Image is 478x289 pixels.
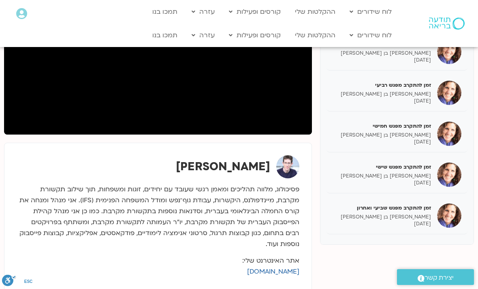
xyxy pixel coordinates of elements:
[333,132,431,139] p: [PERSON_NAME] בן [PERSON_NAME]
[176,159,270,174] strong: [PERSON_NAME]
[188,28,219,43] a: עזרה
[333,204,431,212] h5: זמן להתקרב מפגש שביעי ואחרון
[333,50,431,57] p: [PERSON_NAME] בן [PERSON_NAME]
[333,220,431,227] p: [DATE]
[17,255,299,277] p: אתר האינטרנט שלי:
[333,173,431,180] p: [PERSON_NAME] בן [PERSON_NAME]
[429,17,465,30] img: תודעה בריאה
[333,98,431,105] p: [DATE]
[425,272,454,283] span: יצירת קשר
[333,180,431,186] p: [DATE]
[225,28,285,43] a: קורסים ופעילות
[247,267,299,276] a: [DOMAIN_NAME]
[148,4,181,19] a: תמכו בנו
[333,214,431,220] p: [PERSON_NAME] בן [PERSON_NAME]
[291,4,339,19] a: ההקלטות שלי
[437,163,461,187] img: זמן להתקרב מפגש שישי
[437,40,461,64] img: זמן להתקרב מפגש שלישי
[346,4,396,19] a: לוח שידורים
[188,4,219,19] a: עזרה
[291,28,339,43] a: ההקלטות שלי
[397,269,474,285] a: יצירת קשר
[333,122,431,130] h5: זמן להתקרב מפגש חמישי
[333,81,431,89] h5: זמן להתקרב מפגש רביעי
[333,57,431,64] p: [DATE]
[437,81,461,105] img: זמן להתקרב מפגש רביעי
[333,139,431,146] p: [DATE]
[148,28,181,43] a: תמכו בנו
[225,4,285,19] a: קורסים ופעילות
[437,122,461,146] img: זמן להתקרב מפגש חמישי
[333,163,431,171] h5: זמן להתקרב מפגש שישי
[276,155,299,178] img: ערן טייכר
[346,28,396,43] a: לוח שידורים
[333,91,431,98] p: [PERSON_NAME] בן [PERSON_NAME]
[17,184,299,250] p: פסיכולוג, מלווה תהליכים ומאמן רגשי שעובד עם יחידים, זוגות ומשפחות, תוך שילוב תקשורת מקרבת, מיינדפ...
[437,203,461,228] img: זמן להתקרב מפגש שביעי ואחרון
